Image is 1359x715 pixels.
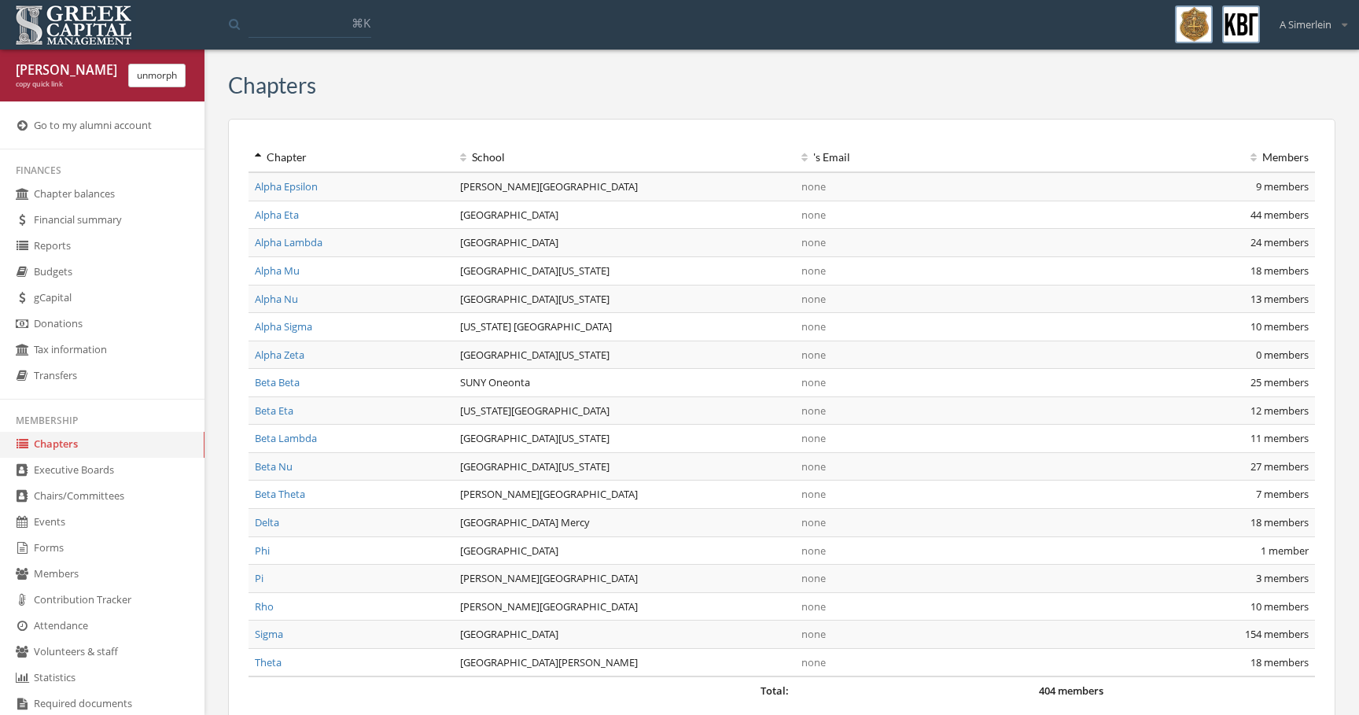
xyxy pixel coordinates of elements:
[1250,319,1309,334] span: 10 members
[255,459,293,474] a: Beta Nu
[1250,235,1309,249] span: 24 members
[801,544,826,558] span: none
[801,431,826,445] span: none
[801,319,826,334] span: none
[460,149,790,165] div: School
[454,621,796,649] td: [GEOGRAPHIC_DATA]
[1250,404,1309,418] span: 12 members
[801,404,826,418] span: none
[1280,17,1331,32] span: A Simerlein
[255,208,299,222] a: Alpha Eta
[128,64,186,87] button: unmorph
[255,179,318,193] a: Alpha Epsilon
[801,235,826,249] span: none
[255,404,293,418] a: Beta Eta
[352,15,370,31] span: ⌘K
[1250,431,1309,445] span: 11 members
[801,627,826,641] span: none
[255,487,305,501] a: Beta Theta
[1250,655,1309,669] span: 18 members
[1250,208,1309,222] span: 44 members
[255,235,322,249] a: Alpha Lambda
[255,627,283,641] a: Sigma
[1116,149,1309,165] div: Members
[249,676,795,705] td: Total:
[454,201,796,229] td: [GEOGRAPHIC_DATA]
[255,544,270,558] a: Phi
[801,208,826,222] span: none
[454,229,796,257] td: [GEOGRAPHIC_DATA]
[255,431,317,445] a: Beta Lambda
[255,348,304,362] a: Alpha Zeta
[454,256,796,285] td: [GEOGRAPHIC_DATA][US_STATE]
[801,515,826,529] span: none
[454,481,796,509] td: [PERSON_NAME][GEOGRAPHIC_DATA]
[801,179,826,193] span: none
[454,452,796,481] td: [GEOGRAPHIC_DATA][US_STATE]
[454,313,796,341] td: [US_STATE] [GEOGRAPHIC_DATA]
[1250,375,1309,389] span: 25 members
[1250,264,1309,278] span: 18 members
[801,571,826,585] span: none
[454,425,796,453] td: [GEOGRAPHIC_DATA][US_STATE]
[1250,515,1309,529] span: 18 members
[454,536,796,565] td: [GEOGRAPHIC_DATA]
[454,565,796,593] td: [PERSON_NAME][GEOGRAPHIC_DATA]
[1250,459,1309,474] span: 27 members
[454,396,796,425] td: [US_STATE][GEOGRAPHIC_DATA]
[1245,627,1309,641] span: 154 members
[1256,571,1309,585] span: 3 members
[255,149,447,165] div: Chapter
[255,292,298,306] a: Alpha Nu
[255,571,263,585] a: Pi
[454,172,796,201] td: [PERSON_NAME][GEOGRAPHIC_DATA]
[801,149,1103,165] div: 's Email
[255,264,300,278] a: Alpha Mu
[255,375,300,389] a: Beta Beta
[255,515,279,529] a: Delta
[801,292,826,306] span: none
[255,655,282,669] a: Theta
[454,592,796,621] td: [PERSON_NAME][GEOGRAPHIC_DATA]
[255,599,274,614] a: Rho
[801,655,826,669] span: none
[1269,6,1347,32] div: A Simerlein
[16,79,116,90] div: copy quick link
[801,348,826,362] span: none
[255,319,312,334] a: Alpha Sigma
[454,509,796,537] td: [GEOGRAPHIC_DATA] Mercy
[801,487,826,501] span: none
[1256,487,1309,501] span: 7 members
[454,341,796,369] td: [GEOGRAPHIC_DATA][US_STATE]
[454,369,796,397] td: SUNY Oneonta
[1250,599,1309,614] span: 10 members
[1261,544,1309,558] span: 1 member
[801,459,826,474] span: none
[801,599,826,614] span: none
[801,375,826,389] span: none
[228,73,316,98] h3: Chapters
[1256,348,1309,362] span: 0 members
[801,264,826,278] span: none
[1256,179,1309,193] span: 9 members
[454,648,796,676] td: [GEOGRAPHIC_DATA][PERSON_NAME]
[454,285,796,313] td: [GEOGRAPHIC_DATA][US_STATE]
[16,61,116,79] div: [PERSON_NAME] Simerlein
[1039,684,1103,698] span: 404 members
[1250,292,1309,306] span: 13 members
